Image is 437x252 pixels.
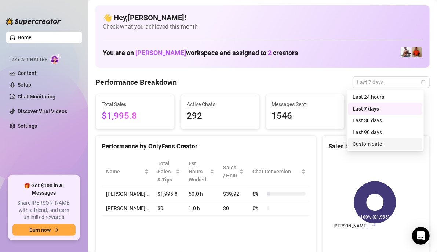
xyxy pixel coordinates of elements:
span: arrow-right [54,227,59,233]
div: Last 30 days [353,116,418,125]
span: Chat Conversion [252,168,300,176]
a: Chat Monitoring [18,94,55,100]
a: Setup [18,82,31,88]
td: $1,995.8 [153,187,185,201]
td: 50.0 h [185,187,219,201]
th: Sales / Hour [219,156,248,187]
img: JUSTIN [401,47,411,57]
span: Sales / Hour [223,163,238,180]
td: $39.92 [219,187,248,201]
a: Home [18,35,32,40]
div: Est. Hours Worked [189,159,209,184]
div: Open Intercom Messenger [412,227,430,245]
td: 1.0 h [185,201,219,216]
span: calendar [421,80,426,84]
a: Settings [18,123,37,129]
div: Last 90 days [348,126,422,138]
td: $0 [153,201,185,216]
th: Name [102,156,153,187]
td: [PERSON_NAME]… [102,201,153,216]
div: Sales by OnlyFans Creator [328,141,423,151]
div: Last 24 hours [353,93,418,101]
h1: You are on workspace and assigned to creators [103,49,298,57]
span: 🎁 Get $100 in AI Messages [12,182,76,197]
span: 2 [268,49,272,57]
span: Last 7 days [357,77,425,88]
span: Total Sales & Tips [157,159,174,184]
span: Messages Sent [272,100,339,108]
span: 292 [187,109,254,123]
h4: 👋 Hey, [PERSON_NAME] ! [103,12,422,23]
img: AI Chatter [50,53,62,64]
span: Check what you achieved this month [103,23,422,31]
th: Total Sales & Tips [153,156,185,187]
div: Last 7 days [353,105,418,113]
span: Total Sales [102,100,168,108]
span: Name [106,168,143,176]
th: Chat Conversion [248,156,310,187]
div: Last 7 days [348,103,422,115]
a: Discover Viral Videos [18,108,67,114]
div: Last 90 days [353,128,418,136]
span: Share [PERSON_NAME] with a friend, and earn unlimited rewards [12,199,76,221]
h4: Performance Breakdown [95,77,177,87]
span: Earn now [29,227,51,233]
td: $0 [219,201,248,216]
div: Custom date [348,138,422,150]
div: Last 30 days [348,115,422,126]
img: Justin [412,47,422,57]
span: Active Chats [187,100,254,108]
span: 0 % [252,204,264,212]
a: Content [18,70,36,76]
div: Last 24 hours [348,91,422,103]
div: Performance by OnlyFans Creator [102,141,310,151]
img: logo-BBDzfeDw.svg [6,18,61,25]
text: [PERSON_NAME]… [334,223,370,228]
div: Custom date [353,140,418,148]
button: Earn nowarrow-right [12,224,76,236]
td: [PERSON_NAME]… [102,187,153,201]
span: 8 % [252,190,264,198]
span: [PERSON_NAME] [135,49,186,57]
span: Izzy AI Chatter [10,56,47,63]
span: $1,995.8 [102,109,168,123]
span: 1546 [272,109,339,123]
